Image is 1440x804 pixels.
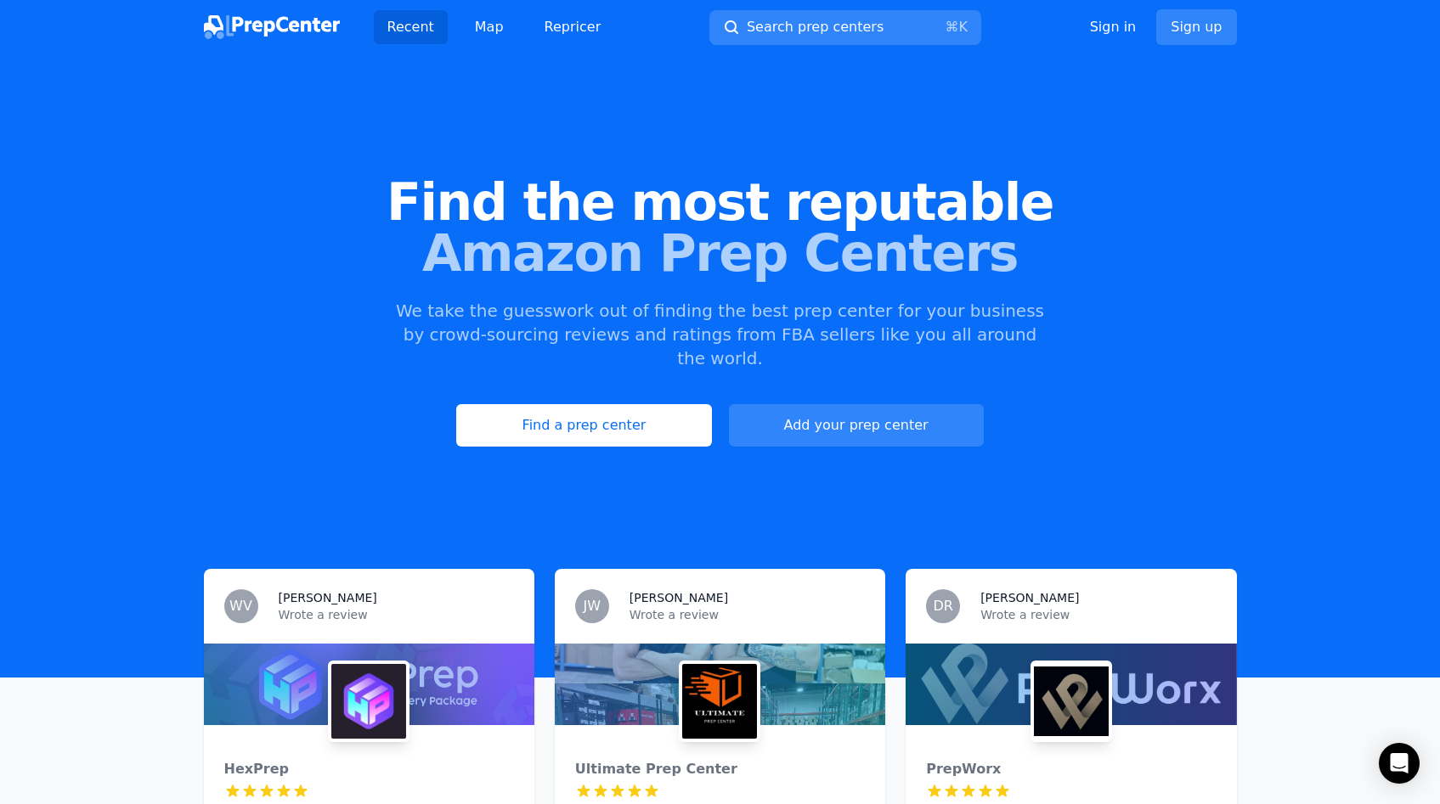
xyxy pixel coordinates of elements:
span: Find the most reputable [27,177,1413,228]
img: PrepWorx [1034,664,1109,739]
h3: [PERSON_NAME] [279,589,377,606]
div: PrepWorx [926,759,1216,779]
div: HexPrep [224,759,514,779]
h3: [PERSON_NAME] [980,589,1079,606]
div: Ultimate Prep Center [575,759,865,779]
img: Ultimate Prep Center [682,664,757,739]
a: Sign up [1156,9,1236,45]
p: We take the guesswork out of finding the best prep center for your business by crowd-sourcing rev... [394,299,1047,370]
a: Sign in [1090,17,1137,37]
span: Search prep centers [747,17,884,37]
button: Search prep centers⌘K [709,10,981,45]
a: Recent [374,10,448,44]
div: Open Intercom Messenger [1379,743,1420,784]
span: WV [229,599,252,613]
a: Add your prep center [729,404,984,447]
img: HexPrep [331,664,406,739]
p: Wrote a review [630,606,865,623]
h3: [PERSON_NAME] [630,589,728,606]
kbd: ⌘ [945,19,958,35]
a: Map [461,10,517,44]
span: JW [584,599,601,613]
a: Repricer [531,10,615,44]
p: Wrote a review [279,606,514,623]
kbd: K [958,19,968,35]
span: DR [933,599,952,613]
img: PrepCenter [204,15,340,39]
span: Amazon Prep Centers [27,228,1413,278]
p: Wrote a review [980,606,1216,623]
a: Find a prep center [456,404,711,447]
